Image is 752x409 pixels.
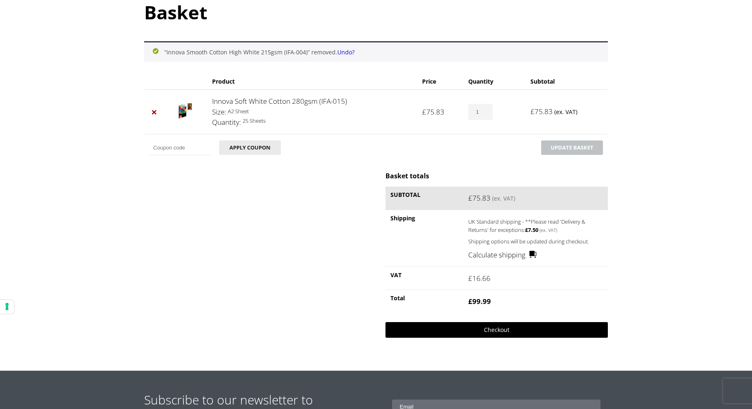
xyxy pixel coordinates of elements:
[337,48,355,56] a: Undo?
[212,107,226,117] dt: Size:
[468,237,603,246] p: Shipping options will be updated during checkout.
[385,322,608,338] a: Checkout
[468,104,492,120] input: Product quantity
[179,102,192,119] img: Innova Soft White Cotton 280gsm (IFA-015)
[212,116,412,126] p: 25 Sheets
[149,140,211,155] input: Coupon code
[468,250,537,260] a: Calculate shipping
[212,117,241,128] dt: Quantity:
[385,210,463,266] th: Shipping
[539,227,557,233] small: (ex. VAT)
[385,171,608,180] h2: Basket totals
[417,73,464,89] th: Price
[541,140,603,155] button: Update basket
[492,194,515,202] small: (ex. VAT)
[530,107,535,116] span: £
[468,297,491,306] bdi: 99.99
[385,266,463,290] th: VAT
[144,41,608,62] div: “Innova Smooth Cotton High White 215gsm (IFA-004)” removed.
[468,193,472,203] span: £
[422,107,444,117] bdi: 75.83
[149,107,160,117] a: Remove Innova Soft White Cotton 280gsm (IFA-015) from basket
[530,107,553,116] bdi: 75.83
[207,73,417,89] th: Product
[554,108,577,116] small: (ex. VAT)
[468,193,490,203] bdi: 75.83
[468,216,590,234] label: UK Standard shipping - **Please read 'Delivery & Returns' for exceptions:
[525,73,608,89] th: Subtotal
[385,187,463,210] th: Subtotal
[463,73,525,89] th: Quantity
[422,107,426,117] span: £
[385,290,463,313] th: Total
[525,226,538,234] bdi: 7.50
[468,273,490,283] bdi: 16.66
[219,140,281,155] button: Apply coupon
[525,226,528,234] span: £
[212,96,347,106] a: Innova Soft White Cotton 280gsm (IFA-015)
[468,273,472,283] span: £
[212,107,412,116] p: A2 Sheet
[468,297,472,306] span: £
